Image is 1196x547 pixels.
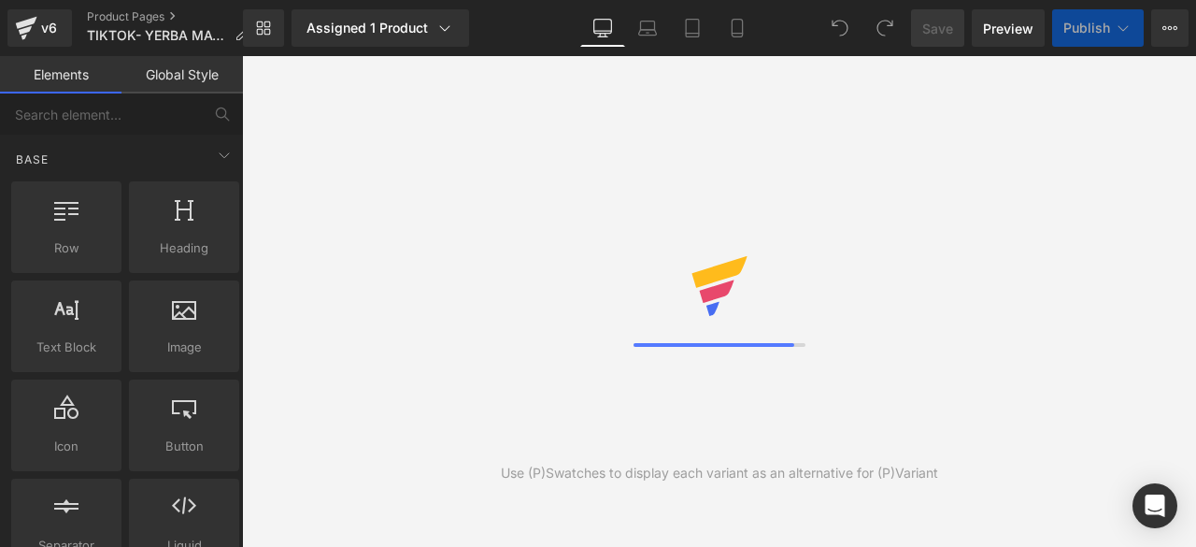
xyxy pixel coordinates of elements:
[1132,483,1177,528] div: Open Intercom Messenger
[580,9,625,47] a: Desktop
[121,56,243,94] a: Global Style
[14,151,50,168] span: Base
[306,19,454,37] div: Assigned 1 Product
[17,338,116,357] span: Text Block
[243,9,284,47] a: New Library
[922,19,953,38] span: Save
[87,28,227,43] span: TIKTOK- YERBA MAGIC
[1052,9,1144,47] button: Publish
[715,9,760,47] a: Mobile
[17,437,116,456] span: Icon
[821,9,859,47] button: Undo
[87,9,263,24] a: Product Pages
[972,9,1045,47] a: Preview
[983,19,1033,38] span: Preview
[1151,9,1189,47] button: More
[135,338,234,357] span: Image
[135,437,234,456] span: Button
[501,463,938,483] div: Use (P)Swatches to display each variant as an alternative for (P)Variant
[135,238,234,258] span: Heading
[1063,21,1110,36] span: Publish
[37,16,61,40] div: v6
[670,9,715,47] a: Tablet
[625,9,670,47] a: Laptop
[866,9,904,47] button: Redo
[7,9,72,47] a: v6
[17,238,116,258] span: Row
